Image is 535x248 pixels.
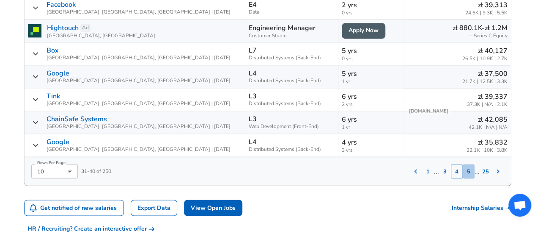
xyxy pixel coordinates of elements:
p: E4 [249,1,257,8]
p: L3 [249,115,257,123]
span: [GEOGRAPHIC_DATA], [GEOGRAPHIC_DATA], [GEOGRAPHIC_DATA] | [DATE] [47,78,230,84]
p: zł 37,500 [462,69,508,79]
button: Get notified of new salaries [25,200,124,216]
a: Internship Salaries [452,203,511,212]
p: zł 40,127 [462,46,508,56]
p: 6 yrs [342,114,400,125]
span: 42.1K | N/A | N/A [469,125,508,130]
span: 21.7K | 12.5K | 3.3K [462,79,508,84]
p: L4 [249,70,257,77]
div: 10 [31,164,78,178]
span: 1 yr [342,125,400,130]
button: 3 [439,164,451,178]
button: 1 [422,164,434,178]
a: Apply Now [342,23,385,39]
span: [GEOGRAPHIC_DATA], [GEOGRAPHIC_DATA] [47,33,155,39]
a: Ad [80,24,91,32]
p: L7 [249,47,257,54]
span: Distributed Systems (Back-End) [249,78,335,84]
a: Google [47,70,69,77]
span: [GEOGRAPHIC_DATA], [GEOGRAPHIC_DATA], [GEOGRAPHIC_DATA] | [DATE] [47,55,230,61]
span: 0 yrs [342,56,400,61]
span: + Series C Equity [469,33,508,39]
span: [GEOGRAPHIC_DATA], [GEOGRAPHIC_DATA], [GEOGRAPHIC_DATA] | [DATE] [47,124,230,129]
span: Distributed Systems (Back-End) [249,147,335,152]
span: 22.1K | 10K | 3.8K [466,148,508,153]
button: 4 [451,164,463,178]
span: [GEOGRAPHIC_DATA], [GEOGRAPHIC_DATA], [GEOGRAPHIC_DATA] | [DATE] [47,147,230,152]
a: Tink [47,92,60,100]
a: Google [47,138,69,146]
p: 6 yrs [342,92,400,102]
span: 3 yrs [342,148,400,153]
img: hightouchlogo.png [28,24,41,37]
button: HR / Recruiting? Create an interactive offer [24,221,158,237]
span: Customer Studio [249,33,335,39]
span: [GEOGRAPHIC_DATA], [GEOGRAPHIC_DATA], [GEOGRAPHIC_DATA] | [DATE] [47,101,230,106]
span: 1 yr [342,79,400,84]
button: 5 [463,164,475,178]
span: Distributed Systems (Back-End) [249,101,335,106]
span: 0 yrs [342,10,400,16]
span: 2 yrs [342,102,400,107]
span: 24.6K | 9.3K | 5.5K [465,10,508,16]
span: [GEOGRAPHIC_DATA], [GEOGRAPHIC_DATA], [GEOGRAPHIC_DATA] | [DATE] [47,9,230,15]
p: ... [475,166,480,176]
span: 37.3K | N/A | 2.1K [467,102,508,107]
a: View Open Jobs [184,200,242,216]
button: 25 [480,164,491,178]
span: Web Development (Front-End) [249,124,335,129]
span: Data [249,9,335,15]
p: zł 39,337 [467,92,508,102]
a: ChainSafe Systems [47,115,107,123]
a: Box [47,47,59,54]
p: zł 42,085 [469,114,508,125]
label: Rows Per Page [37,160,66,165]
a: Hightouch [47,23,79,33]
p: zł 880.1K-zł 1.2M [453,23,508,33]
span: 26.5K | 10.9K | 2.7K [462,56,508,61]
span: Distributed Systems (Back-End) [249,55,335,61]
p: L3 [249,92,257,100]
p: Engineering Manager [249,23,335,33]
p: 5 yrs [342,69,400,79]
div: Open chat [508,194,531,217]
a: Export Data [131,200,177,216]
p: zł 35,832 [466,137,508,148]
p: L4 [249,138,257,146]
p: ... [434,166,439,176]
div: 31 - 40 of 250 [25,157,111,178]
a: Facebook [47,1,76,8]
p: 5 yrs [342,46,400,56]
span: HR / Recruiting? Create an interactive offer [27,223,154,234]
p: 4 yrs [342,137,400,148]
